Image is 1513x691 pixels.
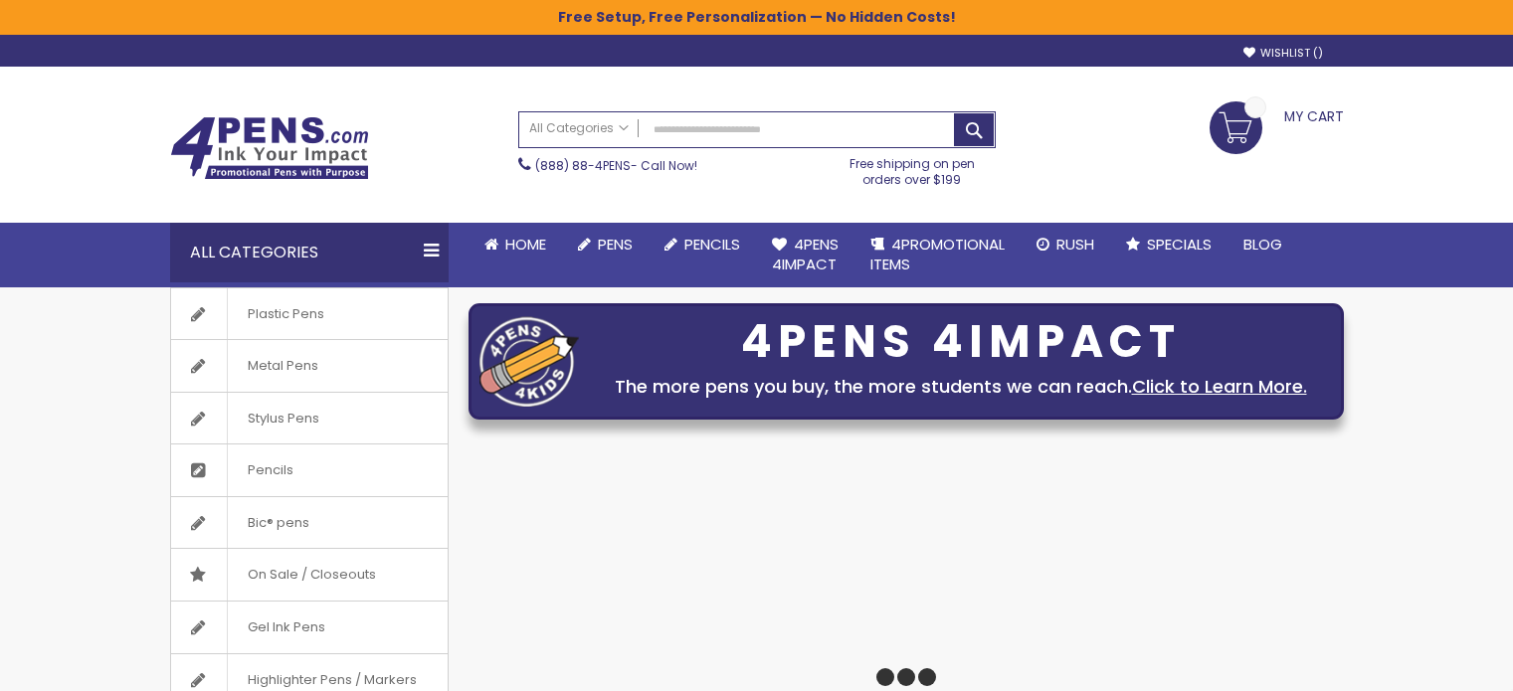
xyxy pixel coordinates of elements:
[562,223,649,266] a: Pens
[227,288,344,340] span: Plastic Pens
[227,393,339,444] span: Stylus Pens
[1243,234,1282,255] span: Blog
[649,223,756,266] a: Pencils
[535,157,697,174] span: - Call Now!
[684,234,740,255] span: Pencils
[171,549,448,601] a: On Sale / Closeouts
[1147,234,1212,255] span: Specials
[535,157,631,174] a: (888) 88-4PENS
[227,497,329,549] span: Bic® pens
[479,316,579,407] img: four_pen_logo.png
[1021,223,1110,266] a: Rush
[171,393,448,444] a: Stylus Pens
[171,602,448,653] a: Gel Ink Pens
[171,497,448,549] a: Bic® pens
[756,223,854,287] a: 4Pens4impact
[589,373,1333,401] div: The more pens you buy, the more students we can reach.
[529,120,629,136] span: All Categories
[227,602,345,653] span: Gel Ink Pens
[171,340,448,392] a: Metal Pens
[870,234,1005,274] span: 4PROMOTIONAL ITEMS
[829,148,996,188] div: Free shipping on pen orders over $199
[772,234,839,274] span: 4Pens 4impact
[1056,234,1094,255] span: Rush
[227,340,338,392] span: Metal Pens
[171,444,448,496] a: Pencils
[469,223,562,266] a: Home
[170,116,369,180] img: 4Pens Custom Pens and Promotional Products
[1110,223,1228,266] a: Specials
[519,112,639,145] a: All Categories
[854,223,1021,287] a: 4PROMOTIONALITEMS
[227,549,396,601] span: On Sale / Closeouts
[1132,374,1307,399] a: Click to Learn More.
[227,444,313,496] span: Pencils
[589,321,1333,363] div: 4PENS 4IMPACT
[170,223,449,282] div: All Categories
[1228,223,1298,266] a: Blog
[1243,46,1323,61] a: Wishlist
[505,234,546,255] span: Home
[598,234,633,255] span: Pens
[171,288,448,340] a: Plastic Pens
